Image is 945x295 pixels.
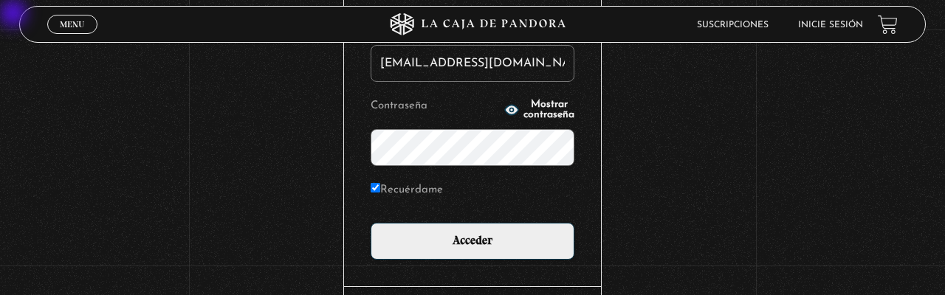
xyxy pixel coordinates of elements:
button: Mostrar contraseña [504,100,574,120]
label: Recuérdame [371,179,443,202]
span: Menu [60,20,84,29]
span: Mostrar contraseña [523,100,574,120]
a: Suscripciones [697,21,769,29]
input: Acceder [371,223,574,260]
a: Inicie sesión [798,21,863,29]
label: Contraseña [371,95,500,118]
a: View your shopping cart [878,15,898,35]
input: Recuérdame [371,183,380,192]
span: Cerrar [55,32,90,43]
